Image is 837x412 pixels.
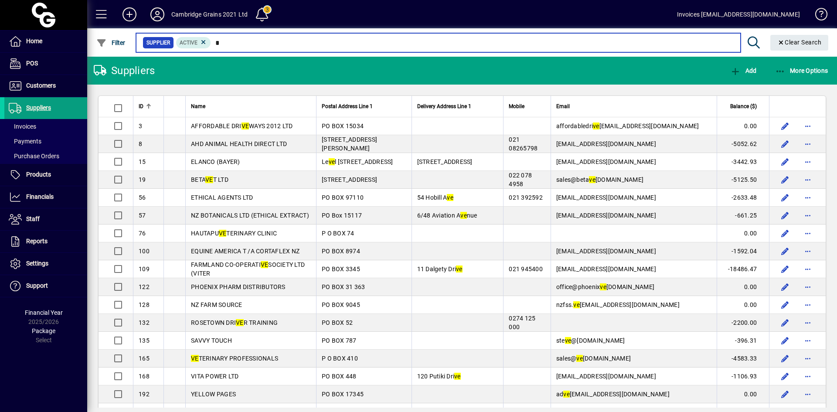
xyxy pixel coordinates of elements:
a: Products [4,164,87,186]
span: Financial Year [25,309,63,316]
span: PHOENIX PHARM DISTRIBUTORS [191,283,286,290]
span: Customers [26,82,56,89]
td: -18486.47 [717,260,769,278]
span: 109 [139,266,150,272]
button: More options [801,155,815,169]
span: [EMAIL_ADDRESS][DOMAIN_NAME] [556,158,656,165]
td: 0.00 [717,225,769,242]
span: 021 392592 [509,194,543,201]
a: Home [4,31,87,52]
span: Financials [26,193,54,200]
button: Add [728,63,759,78]
span: 192 [139,391,150,398]
span: 56 [139,194,146,201]
em: ve [593,123,599,129]
span: Mobile [509,102,524,111]
button: Edit [778,119,792,133]
span: [STREET_ADDRESS][PERSON_NAME] [322,136,377,152]
span: Le l [STREET_ADDRESS] [322,158,393,165]
td: -1592.04 [717,242,769,260]
span: AHD ANIMAL HEALTH DIRECT LTD [191,140,287,147]
em: VE [242,123,249,129]
a: POS [4,53,87,75]
span: Payments [9,138,41,145]
span: FARMLAND CO-OPERATI SOCIETY LTD (VITER [191,261,305,277]
span: 0274 125 000 [509,315,535,330]
span: Package [32,327,55,334]
span: 6/48 Aviation A nue [417,212,477,219]
td: -661.25 [717,207,769,225]
div: ID [139,102,158,111]
td: -396.31 [717,332,769,350]
span: 57 [139,212,146,219]
button: Edit [778,369,792,383]
button: Edit [778,226,792,240]
span: HAUTAPU TERINARY CLINIC [191,230,277,237]
td: 0.00 [717,278,769,296]
span: Home [26,37,42,44]
span: Clear Search [777,39,822,46]
td: -5125.50 [717,171,769,189]
span: 128 [139,301,150,308]
button: More options [801,137,815,151]
a: Reports [4,231,87,252]
button: Edit [778,316,792,330]
span: Email [556,102,570,111]
button: More options [801,351,815,365]
td: -5052.62 [717,135,769,153]
button: More options [801,334,815,347]
div: Suppliers [94,64,155,78]
span: 15 [139,158,146,165]
span: POS [26,60,38,67]
span: VITA POWER LTD [191,373,239,380]
em: ve [456,266,463,272]
span: [EMAIL_ADDRESS][DOMAIN_NAME] [556,194,656,201]
span: BETA T LTD [191,176,228,183]
span: PO BOX 448 [322,373,357,380]
span: [EMAIL_ADDRESS][DOMAIN_NAME] [556,212,656,219]
span: PO BOX 52 [322,319,353,326]
span: YELLOW PAGES [191,391,236,398]
span: ROSETOWN DRI R TRAINING [191,319,278,326]
button: Edit [778,262,792,276]
span: sales@beta [DOMAIN_NAME] [556,176,643,183]
span: 54 Hobill A [417,194,453,201]
em: VE [205,176,213,183]
div: Cambridge Grains 2021 Ltd [171,7,248,21]
span: 100 [139,248,150,255]
span: Invoices [9,123,36,130]
span: nzfss. [EMAIL_ADDRESS][DOMAIN_NAME] [556,301,680,308]
button: Edit [778,351,792,365]
button: More options [801,262,815,276]
div: Email [556,102,711,111]
em: ve [454,373,461,380]
button: Edit [778,208,792,222]
span: 165 [139,355,150,362]
span: 132 [139,319,150,326]
button: Edit [778,334,792,347]
span: 8 [139,140,142,147]
a: Settings [4,253,87,275]
button: Profile [143,7,171,22]
span: Delivery Address Line 1 [417,102,471,111]
em: ve [600,283,606,290]
td: 0.00 [717,117,769,135]
em: ve [589,176,595,183]
span: Postal Address Line 1 [322,102,373,111]
span: EQUINE AMERICA T /A CORTAFLEX NZ [191,248,299,255]
span: Reports [26,238,48,245]
span: Products [26,171,51,178]
span: 168 [139,373,150,380]
button: Edit [778,280,792,294]
span: More Options [775,67,828,74]
span: PO BOX 8974 [322,248,360,255]
a: Purchase Orders [4,149,87,163]
span: [EMAIL_ADDRESS][DOMAIN_NAME] [556,140,656,147]
button: More Options [773,63,830,78]
td: -2633.48 [717,189,769,207]
td: -2200.00 [717,314,769,332]
button: Edit [778,173,792,187]
a: Payments [4,134,87,149]
span: office@phoenix [DOMAIN_NAME] [556,283,654,290]
span: PO BOX 97110 [322,194,364,201]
